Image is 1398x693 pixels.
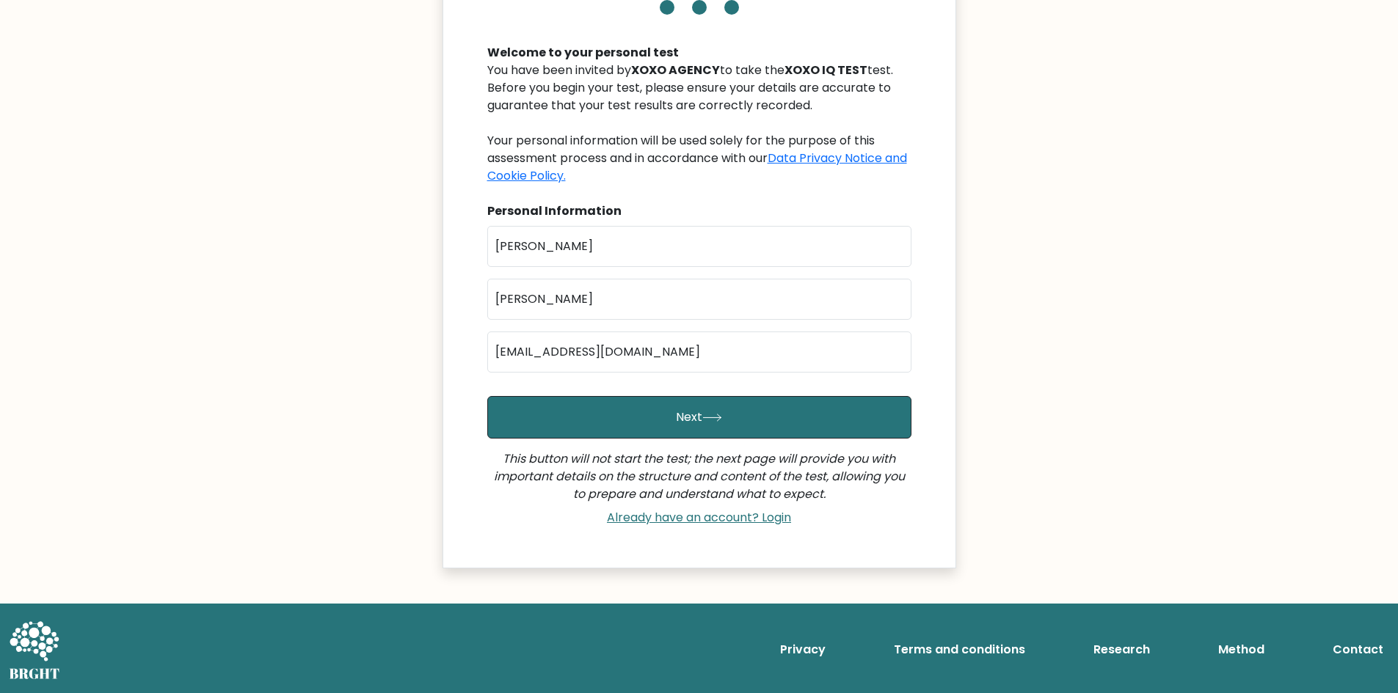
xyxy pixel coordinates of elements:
[487,279,911,320] input: Last name
[784,62,867,78] b: XOXO IQ TEST
[487,226,911,267] input: First name
[487,150,907,184] a: Data Privacy Notice and Cookie Policy.
[631,62,720,78] b: XOXO AGENCY
[487,44,911,62] div: Welcome to your personal test
[1212,635,1270,664] a: Method
[494,450,905,502] i: This button will not start the test; the next page will provide you with important details on the...
[487,202,911,220] div: Personal Information
[1327,635,1389,664] a: Contact
[1088,635,1156,664] a: Research
[487,331,911,373] input: Email
[774,635,831,664] a: Privacy
[601,509,797,526] a: Already have an account? Login
[487,396,911,439] button: Next
[888,635,1031,664] a: Terms and conditions
[487,62,911,185] div: You have been invited by to take the test. Before you begin your test, please ensure your details...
